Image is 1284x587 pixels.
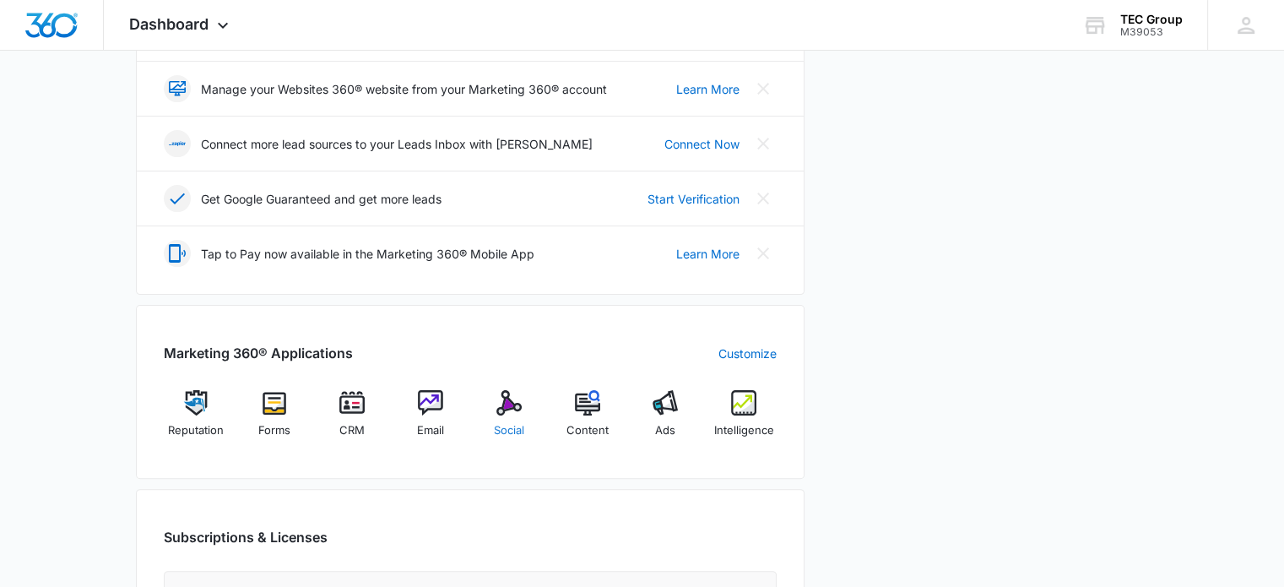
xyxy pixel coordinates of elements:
button: Close [750,75,777,102]
span: Content [566,422,609,439]
div: account id [1120,26,1183,38]
button: Close [750,185,777,212]
p: Get Google Guaranteed and get more leads [201,190,442,208]
a: Email [398,390,463,451]
a: Ads [633,390,698,451]
h2: Subscriptions & Licenses [164,527,328,547]
a: Intelligence [712,390,777,451]
button: Close [750,130,777,157]
a: Learn More [676,80,740,98]
span: Dashboard [129,15,209,33]
a: Content [555,390,620,451]
span: Social [494,422,524,439]
a: Forms [241,390,306,451]
a: Start Verification [647,190,740,208]
h2: Marketing 360® Applications [164,343,353,363]
span: Reputation [168,422,224,439]
p: Manage your Websites 360® website from your Marketing 360® account [201,80,607,98]
button: Close [750,240,777,267]
p: Connect more lead sources to your Leads Inbox with [PERSON_NAME] [201,135,593,153]
span: Email [417,422,444,439]
a: CRM [320,390,385,451]
a: Reputation [164,390,229,451]
span: Forms [258,422,290,439]
a: Connect Now [664,135,740,153]
p: Tap to Pay now available in the Marketing 360® Mobile App [201,245,534,263]
a: Customize [718,345,777,362]
a: Social [477,390,542,451]
a: Learn More [676,245,740,263]
span: Ads [655,422,675,439]
span: CRM [339,422,365,439]
span: Intelligence [714,422,774,439]
div: account name [1120,13,1183,26]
